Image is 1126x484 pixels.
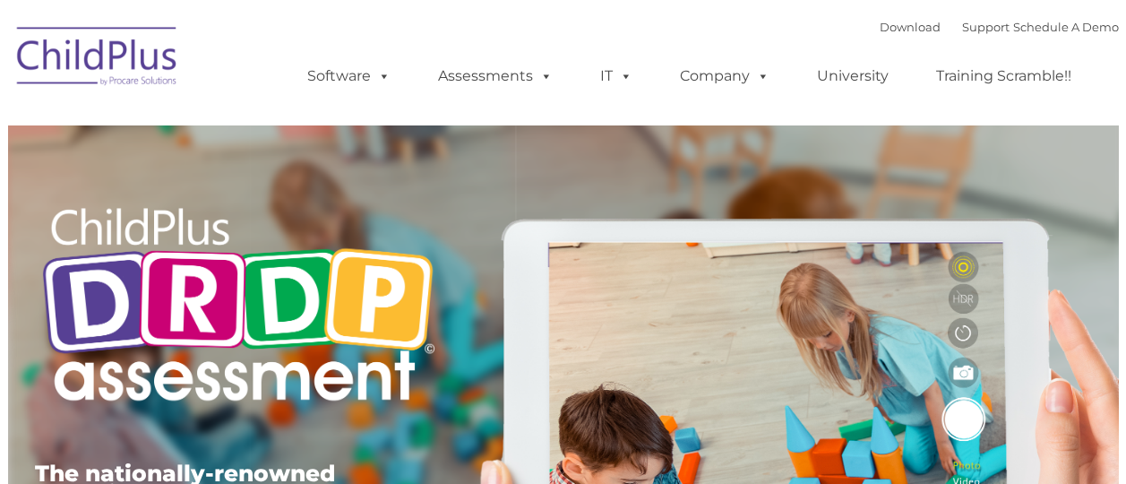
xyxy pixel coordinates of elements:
[289,58,408,94] a: Software
[662,58,787,94] a: Company
[420,58,571,94] a: Assessments
[35,184,442,431] img: Copyright - DRDP Logo Light
[962,20,1010,34] a: Support
[799,58,907,94] a: University
[1013,20,1119,34] a: Schedule A Demo
[582,58,650,94] a: IT
[880,20,941,34] a: Download
[918,58,1089,94] a: Training Scramble!!
[8,14,187,104] img: ChildPlus by Procare Solutions
[880,20,1119,34] font: |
